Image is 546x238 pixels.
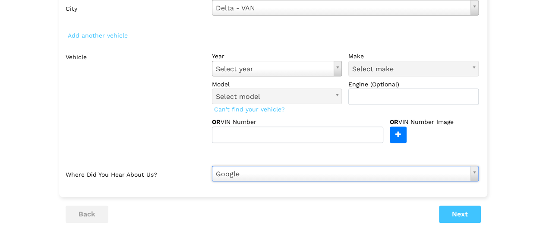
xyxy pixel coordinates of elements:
label: Vehicle [66,48,205,143]
span: Select model [216,91,331,102]
span: Delta - VAN [216,3,467,14]
label: make [348,52,479,60]
span: Google [216,168,467,180]
label: Where did you hear about us? [66,166,205,181]
span: Select year [216,63,331,75]
a: Select year [212,61,342,76]
a: Select make [348,61,479,76]
a: Select model [212,89,342,104]
label: VIN Number Image [390,117,472,126]
label: year [212,52,342,60]
label: model [212,80,342,89]
label: VIN Number [212,117,283,126]
a: Google [212,166,479,181]
span: Can't find your vehicle? [212,104,287,115]
span: Add another vehicle [66,29,130,41]
button: back [66,206,108,223]
button: Next [439,206,481,223]
span: Select make [352,63,467,75]
strong: OR [212,118,221,125]
label: Engine (Optional) [348,80,479,89]
strong: OR [390,118,398,125]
